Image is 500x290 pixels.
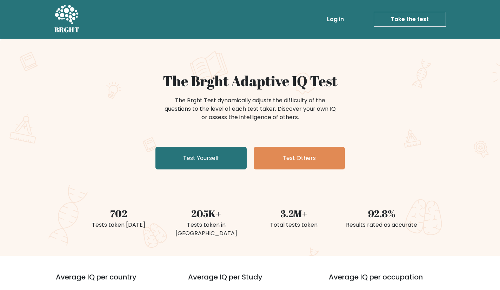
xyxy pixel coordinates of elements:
h1: The Brght Adaptive IQ Test [79,72,421,89]
a: Test Others [254,147,345,169]
a: Test Yourself [155,147,247,169]
h3: Average IQ per country [56,273,163,290]
div: The Brght Test dynamically adjusts the difficulty of the questions to the level of each test take... [162,96,338,122]
h5: BRGHT [54,26,80,34]
h3: Average IQ per Study [188,273,312,290]
h3: Average IQ per occupation [329,273,453,290]
div: Results rated as accurate [342,221,421,229]
div: 92.8% [342,206,421,221]
a: Log in [324,12,347,26]
div: Tests taken in [GEOGRAPHIC_DATA] [167,221,246,238]
div: 205K+ [167,206,246,221]
a: Take the test [374,12,446,27]
div: Tests taken [DATE] [79,221,158,229]
div: 702 [79,206,158,221]
div: 3.2M+ [254,206,334,221]
a: BRGHT [54,3,80,36]
div: Total tests taken [254,221,334,229]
